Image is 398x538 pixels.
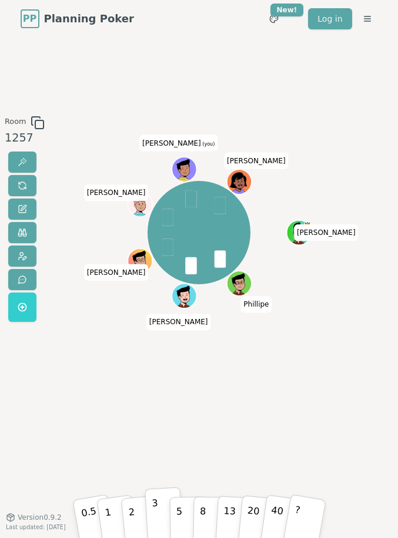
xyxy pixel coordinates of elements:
[151,495,159,535] p: 3
[21,9,134,28] a: PPPlanning Poker
[240,296,272,312] span: Click to change your name
[8,246,36,267] button: Change avatar
[308,8,352,29] a: Log in
[270,4,304,16] div: New!
[8,199,36,220] button: Change name
[5,130,45,147] div: 1257
[84,264,149,281] span: Click to change your name
[224,153,289,169] span: Click to change your name
[8,175,36,196] button: Reset votes
[139,134,218,151] span: Click to change your name
[44,11,134,27] span: Planning Poker
[305,221,310,227] span: Toce is the host
[5,116,26,130] span: Room
[8,292,36,322] button: Get a named room
[6,524,66,530] span: Last updated: [DATE]
[18,513,62,522] span: Version 0.9.2
[6,513,62,522] button: Version0.9.2
[8,152,36,173] button: Reveal votes
[263,8,285,29] button: New!
[294,224,359,241] span: Click to change your name
[146,314,211,330] span: Click to change your name
[84,184,149,201] span: Click to change your name
[201,141,215,146] span: (you)
[23,12,36,26] span: PP
[8,269,36,290] button: Send feedback
[8,222,36,243] button: Watch only
[173,157,196,180] button: Click to change your avatar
